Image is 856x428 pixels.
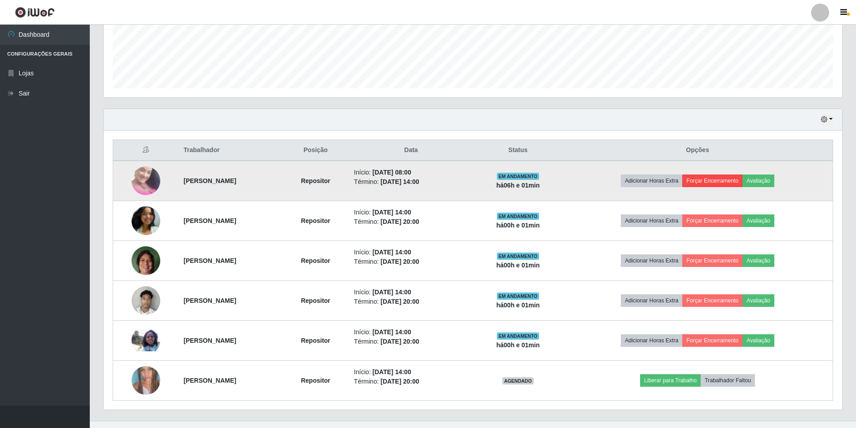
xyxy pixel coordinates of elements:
span: EM ANDAMENTO [497,173,540,180]
strong: Repositor [301,377,330,384]
strong: há 00 h e 01 min [496,262,540,269]
button: Avaliação [742,214,774,227]
time: [DATE] 20:00 [381,378,419,385]
time: [DATE] 14:00 [373,249,411,256]
button: Avaliação [742,294,774,307]
li: Término: [354,217,468,227]
span: EM ANDAMENTO [497,213,540,220]
li: Início: [354,328,468,337]
strong: Repositor [301,257,330,264]
strong: [PERSON_NAME] [184,377,236,384]
button: Forçar Encerramento [682,334,742,347]
th: Status [474,140,562,161]
li: Término: [354,257,468,266]
button: Adicionar Horas Extra [621,254,682,267]
time: [DATE] 14:00 [373,368,411,376]
img: 1750940552132.jpeg [132,241,160,280]
button: Avaliação [742,334,774,347]
time: [DATE] 14:00 [381,178,419,185]
span: EM ANDAMENTO [497,293,540,300]
strong: há 00 h e 01 min [496,341,540,349]
strong: [PERSON_NAME] [184,257,236,264]
strong: Repositor [301,337,330,344]
th: Posição [283,140,349,161]
button: Adicionar Horas Extra [621,175,682,187]
li: Início: [354,288,468,297]
strong: há 06 h e 01 min [496,182,540,189]
li: Início: [354,367,468,377]
li: Término: [354,297,468,306]
th: Opções [562,140,833,161]
strong: há 00 h e 01 min [496,222,540,229]
button: Forçar Encerramento [682,294,742,307]
strong: [PERSON_NAME] [184,297,236,304]
span: EM ANDAMENTO [497,332,540,340]
span: EM ANDAMENTO [497,253,540,260]
th: Trabalhador [178,140,283,161]
img: 1748893020398.jpeg [132,206,160,235]
strong: há 00 h e 01 min [496,301,540,309]
time: [DATE] 20:00 [381,298,419,305]
strong: [PERSON_NAME] [184,177,236,184]
strong: [PERSON_NAME] [184,217,236,224]
time: [DATE] 20:00 [381,338,419,345]
button: Trabalhador Faltou [701,374,755,387]
time: [DATE] 08:00 [373,169,411,176]
time: [DATE] 20:00 [381,218,419,225]
img: 1753110543973.jpeg [132,155,160,206]
button: Adicionar Horas Extra [621,294,682,307]
li: Término: [354,337,468,346]
button: Avaliação [742,175,774,187]
li: Início: [354,208,468,217]
button: Forçar Encerramento [682,254,742,267]
span: AGENDADO [502,377,534,384]
img: CoreUI Logo [15,7,55,18]
img: 1752582436297.jpeg [132,281,160,319]
img: 1753190771762.jpeg [132,330,160,351]
time: [DATE] 20:00 [381,258,419,265]
time: [DATE] 14:00 [373,209,411,216]
button: Adicionar Horas Extra [621,214,682,227]
li: Início: [354,168,468,177]
th: Data [349,140,474,161]
strong: [PERSON_NAME] [184,337,236,344]
strong: Repositor [301,297,330,304]
button: Avaliação [742,254,774,267]
time: [DATE] 14:00 [373,288,411,296]
strong: Repositor [301,217,330,224]
button: Forçar Encerramento [682,175,742,187]
li: Término: [354,377,468,386]
li: Início: [354,248,468,257]
strong: Repositor [301,177,330,184]
button: Adicionar Horas Extra [621,334,682,347]
button: Forçar Encerramento [682,214,742,227]
button: Liberar para Trabalho [640,374,701,387]
img: 1754527050065.jpeg [132,355,160,406]
time: [DATE] 14:00 [373,328,411,336]
li: Término: [354,177,468,187]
